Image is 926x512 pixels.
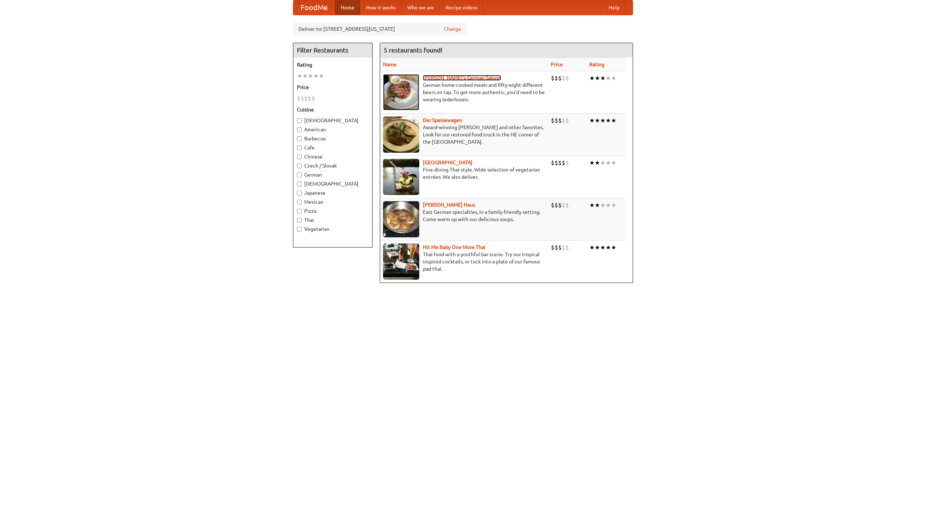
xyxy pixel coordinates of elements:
li: $ [565,201,569,209]
input: Mexican [297,200,302,204]
li: ★ [589,244,595,251]
a: Hit Me Baby One More Thai [423,244,485,250]
li: ★ [319,72,324,80]
li: ★ [611,117,616,124]
a: How it works [360,0,402,15]
input: Pizza [297,209,302,213]
li: ★ [600,159,606,167]
li: ★ [302,72,308,80]
li: ★ [595,159,600,167]
p: Fine dining Thai-style. Wide selection of vegetarian entrées. We also deliver. [383,166,545,181]
li: $ [558,74,562,82]
li: $ [304,94,308,102]
a: Der Speisewagen [423,117,462,123]
li: ★ [595,117,600,124]
label: Japanese [297,189,369,196]
a: Change [444,25,461,33]
li: $ [558,201,562,209]
a: Price [551,62,563,67]
li: ★ [589,201,595,209]
li: $ [562,159,565,167]
li: $ [555,74,558,82]
div: Deliver to: [STREET_ADDRESS][US_STATE] [293,22,467,35]
li: $ [297,94,301,102]
input: Vegetarian [297,227,302,232]
input: Chinese [297,155,302,159]
a: FoodMe [293,0,335,15]
li: ★ [589,74,595,82]
a: Home [335,0,360,15]
li: $ [551,201,555,209]
label: Pizza [297,207,369,215]
a: [GEOGRAPHIC_DATA] [423,160,472,165]
img: speisewagen.jpg [383,117,419,153]
li: ★ [606,159,611,167]
img: kohlhaus.jpg [383,201,419,237]
li: ★ [606,244,611,251]
h4: Filter Restaurants [293,43,372,58]
img: satay.jpg [383,159,419,195]
label: [DEMOGRAPHIC_DATA] [297,180,369,187]
li: ★ [595,201,600,209]
li: ★ [611,159,616,167]
li: ★ [589,117,595,124]
h5: Price [297,84,369,91]
img: babythai.jpg [383,244,419,280]
label: American [297,126,369,133]
a: [PERSON_NAME] Haus [423,202,475,208]
li: $ [555,201,558,209]
li: ★ [611,74,616,82]
li: $ [562,201,565,209]
li: $ [562,117,565,124]
li: ★ [600,74,606,82]
input: [DEMOGRAPHIC_DATA] [297,182,302,186]
li: $ [308,94,311,102]
h5: Rating [297,61,369,68]
p: Thai food with a youthful bar scene. Try our tropical inspired cocktails, or tuck into a plate of... [383,251,545,272]
label: Chinese [297,153,369,160]
li: ★ [600,117,606,124]
li: ★ [611,244,616,251]
label: Thai [297,216,369,224]
p: East German specialties, in a family-friendly setting. Come warm up with our delicious soups. [383,208,545,223]
label: [DEMOGRAPHIC_DATA] [297,117,369,124]
p: Award-winning [PERSON_NAME] and other favorites. Look for our restored food truck in the NE corne... [383,124,545,145]
a: Help [603,0,625,15]
a: Who we are [402,0,440,15]
li: $ [565,74,569,82]
li: ★ [589,159,595,167]
p: German home-cooked meals and fifty-eight different beers on tap. To get more authentic, you'd nee... [383,81,545,103]
li: $ [558,117,562,124]
input: German [297,173,302,177]
input: [DEMOGRAPHIC_DATA] [297,118,302,123]
li: ★ [606,74,611,82]
img: esthers.jpg [383,74,419,110]
li: $ [558,159,562,167]
label: Czech / Slovak [297,162,369,169]
li: ★ [606,117,611,124]
li: $ [311,94,315,102]
li: $ [551,117,555,124]
a: Name [383,62,396,67]
label: Cafe [297,144,369,151]
label: Barbecue [297,135,369,142]
input: Japanese [297,191,302,195]
li: ★ [595,244,600,251]
li: $ [555,117,558,124]
li: ★ [313,72,319,80]
li: ★ [308,72,313,80]
input: Cafe [297,145,302,150]
li: $ [551,74,555,82]
li: $ [551,244,555,251]
li: $ [551,159,555,167]
a: Recipe videos [440,0,483,15]
h5: Cuisine [297,106,369,113]
li: $ [301,94,304,102]
input: Czech / Slovak [297,164,302,168]
a: [PERSON_NAME]'s German Saloon [423,75,501,81]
